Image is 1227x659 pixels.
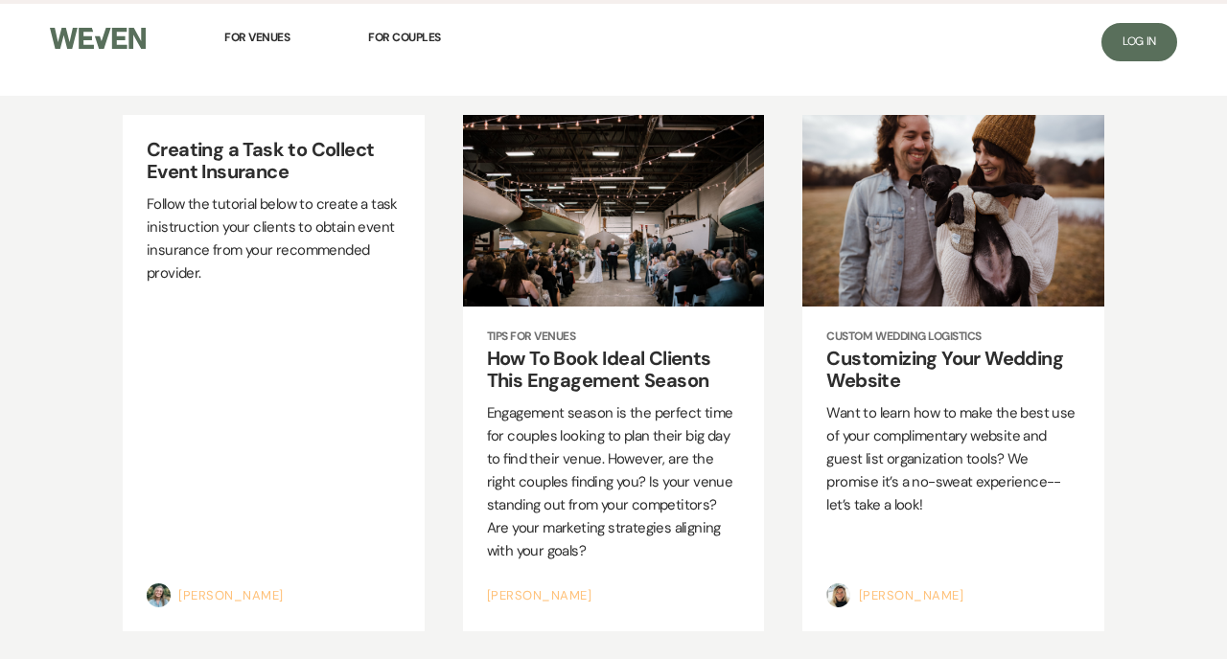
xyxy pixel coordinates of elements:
p: Follow the tutorial below to create a task inistruction your clients to obtain event insurance fr... [147,193,401,284]
a: [PERSON_NAME] [487,587,592,603]
p: Engagement season is the perfect time for couples looking to plan their big day to find their ven... [487,401,741,562]
a: Log In [1101,23,1177,61]
span: Log In [1123,34,1156,49]
h2: How To Book Ideal Clients This Engagement Season [487,348,741,392]
a: [PERSON_NAME] [859,587,964,603]
a: Creating a Task to Collect Event Insurance Follow the tutorial below to create a task inistructio... [123,115,425,307]
span: For Couples [368,30,441,45]
a: [PERSON_NAME] [178,587,284,603]
a: Custom Wedding Logistics Customizing Your Wedding Website Want to learn how to make the best use ... [802,307,1104,537]
a: Tips for Venues How To Book Ideal Clients This Engagement Season Engagement season is the perfect... [463,307,765,583]
h2: Creating a Task to Collect Event Insurance [147,139,401,183]
p: Want to learn how to make the best use of your complimentary website and guest list organization ... [826,401,1080,516]
span: Custom Wedding Logistics [826,330,1080,344]
img: Weven Logo [50,28,146,50]
img: Shea Robinson [147,583,171,607]
span: Tips for Venues [487,330,741,344]
a: For Venues [224,16,289,58]
span: For Venues [224,30,289,45]
h2: Customizing Your Wedding Website [826,348,1080,392]
img: Molly Bradbury [826,583,850,607]
a: For Couples [368,16,441,58]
